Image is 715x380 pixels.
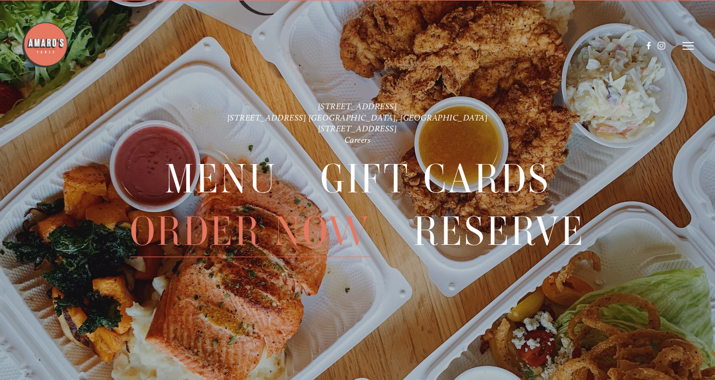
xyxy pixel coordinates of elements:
a: Reserve [413,206,586,257]
a: [STREET_ADDRESS] [318,101,397,112]
img: Amaro's Table [21,21,69,69]
a: Gift Cards [320,153,551,204]
a: [STREET_ADDRESS] [GEOGRAPHIC_DATA], [GEOGRAPHIC_DATA] [227,112,488,123]
a: Careers [345,135,371,145]
a: Order Now [130,206,370,257]
a: [STREET_ADDRESS] [318,123,397,134]
span: Menu [165,153,277,205]
span: Gift Cards [320,153,551,205]
a: Menu [165,153,277,204]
